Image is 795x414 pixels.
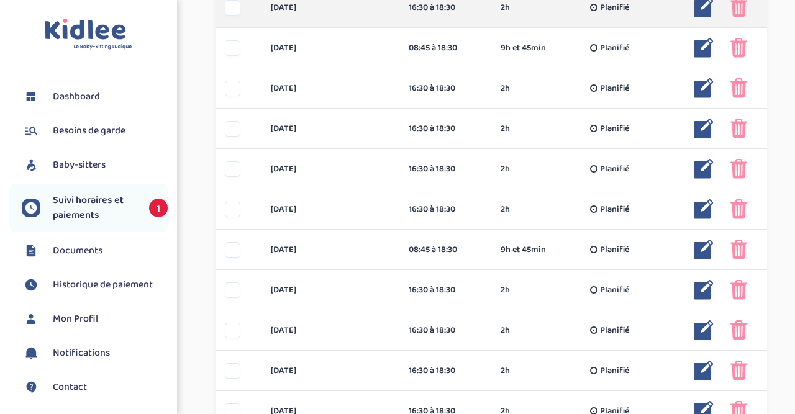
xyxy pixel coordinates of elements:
[53,380,87,395] span: Contact
[600,203,629,216] span: Planifié
[730,361,747,380] img: poubelle_rose.png
[53,158,106,173] span: Baby-sitters
[261,163,399,176] div: [DATE]
[22,193,168,223] a: Suivi horaires et paiements 1
[730,240,747,259] img: poubelle_rose.png
[600,82,629,95] span: Planifié
[501,1,510,14] span: 2h
[22,122,40,140] img: besoin.svg
[730,78,747,98] img: poubelle_rose.png
[501,122,510,135] span: 2h
[53,89,100,104] span: Dashboard
[53,277,153,292] span: Historique de paiement
[409,163,482,176] div: 16:30 à 18:30
[53,243,102,258] span: Documents
[22,156,168,174] a: Baby-sitters
[53,193,137,223] span: Suivi horaires et paiements
[600,364,629,377] span: Planifié
[261,243,399,256] div: [DATE]
[501,324,510,337] span: 2h
[501,42,546,55] span: 9h et 45min
[53,346,110,361] span: Notifications
[501,82,510,95] span: 2h
[694,361,714,380] img: modifier_bleu.png
[409,243,482,256] div: 08:45 à 18:30
[501,364,510,377] span: 2h
[53,124,125,138] span: Besoins de garde
[409,203,482,216] div: 16:30 à 18:30
[22,378,40,397] img: contact.svg
[261,42,399,55] div: [DATE]
[501,284,510,297] span: 2h
[600,324,629,337] span: Planifié
[22,276,40,294] img: suivihoraire.svg
[694,320,714,340] img: modifier_bleu.png
[261,364,399,377] div: [DATE]
[22,310,40,328] img: profil.svg
[22,88,40,106] img: dashboard.svg
[730,199,747,219] img: poubelle_rose.png
[261,284,399,297] div: [DATE]
[22,344,168,362] a: Notifications
[22,88,168,106] a: Dashboard
[501,203,510,216] span: 2h
[730,119,747,138] img: poubelle_rose.png
[409,82,482,95] div: 16:30 à 18:30
[694,199,714,219] img: modifier_bleu.png
[149,199,168,217] span: 1
[730,320,747,340] img: poubelle_rose.png
[501,163,510,176] span: 2h
[600,122,629,135] span: Planifié
[501,243,546,256] span: 9h et 45min
[261,203,399,216] div: [DATE]
[600,42,629,55] span: Planifié
[22,378,168,397] a: Contact
[53,312,98,326] span: Mon Profil
[600,243,629,256] span: Planifié
[22,156,40,174] img: babysitters.svg
[22,199,40,217] img: suivihoraire.svg
[261,82,399,95] div: [DATE]
[22,344,40,362] img: notification.svg
[409,122,482,135] div: 16:30 à 18:30
[694,119,714,138] img: modifier_bleu.png
[694,38,714,58] img: modifier_bleu.png
[409,364,482,377] div: 16:30 à 18:30
[600,163,629,176] span: Planifié
[22,310,168,328] a: Mon Profil
[261,324,399,337] div: [DATE]
[694,240,714,259] img: modifier_bleu.png
[261,1,399,14] div: [DATE]
[600,1,629,14] span: Planifié
[694,280,714,300] img: modifier_bleu.png
[409,324,482,337] div: 16:30 à 18:30
[22,241,168,260] a: Documents
[22,241,40,260] img: documents.svg
[730,38,747,58] img: poubelle_rose.png
[45,19,132,50] img: logo.svg
[694,159,714,179] img: modifier_bleu.png
[22,276,168,294] a: Historique de paiement
[409,1,482,14] div: 16:30 à 18:30
[730,159,747,179] img: poubelle_rose.png
[261,122,399,135] div: [DATE]
[22,122,168,140] a: Besoins de garde
[600,284,629,297] span: Planifié
[730,280,747,300] img: poubelle_rose.png
[694,78,714,98] img: modifier_bleu.png
[409,284,482,297] div: 16:30 à 18:30
[409,42,482,55] div: 08:45 à 18:30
